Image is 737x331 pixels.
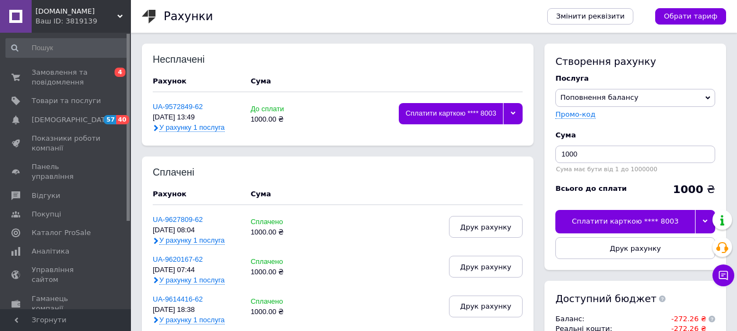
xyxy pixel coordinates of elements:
div: Cума [250,76,271,86]
a: UA-9620167-62 [153,255,203,263]
a: UA-9627809-62 [153,215,203,224]
span: Панель управління [32,162,101,182]
a: Обрати тариф [655,8,726,25]
span: Аналітика [32,246,69,256]
span: Друк рахунку [460,263,512,271]
div: Сплачено [250,258,310,266]
div: Cума [555,130,715,140]
span: Друк рахунку [460,223,512,231]
input: Введіть суму [555,146,715,163]
div: [DATE] 07:44 [153,266,239,274]
h1: Рахунки [164,10,213,23]
span: У рахунку 1 послуга [159,316,225,324]
div: 1000.00 ₴ [250,228,310,237]
div: Рахунок [153,189,239,199]
button: Друк рахунку [449,216,523,238]
span: Змінити реквізити [556,11,625,21]
span: Показники роботи компанії [32,134,101,153]
td: -272.26 ₴ [666,314,706,324]
div: Послуга [555,74,715,83]
span: Каталог ProSale [32,228,91,238]
b: 1000 [673,183,703,196]
div: 1000.00 ₴ [250,308,310,316]
span: Товари та послуги [32,96,101,106]
div: Всього до сплати [555,184,627,194]
div: 1000.00 ₴ [250,268,310,276]
a: UA-9614416-62 [153,295,203,303]
span: У рахунку 1 послуга [159,123,225,132]
td: Баланс : [555,314,666,324]
span: [DEMOGRAPHIC_DATA] [32,115,112,125]
div: Сплачені [153,167,224,178]
label: Промо-код [555,110,595,118]
span: Покупці [32,209,61,219]
button: Друк рахунку [449,256,523,278]
div: Cума [250,189,271,199]
a: Змінити реквізити [547,8,633,25]
span: У рахунку 1 послуга [159,236,225,245]
span: Обрати тариф [664,11,717,21]
div: 1000.00 ₴ [250,116,310,124]
div: До сплати [250,105,310,113]
div: Сплачено [250,218,310,226]
span: Поповнення балансу [560,93,638,101]
button: Чат з покупцем [712,264,734,286]
div: Сплатити карткою **** 8003 [399,103,503,124]
span: Друк рахунку [460,302,512,310]
div: Рахунок [153,76,239,86]
span: Гаманець компанії [32,294,101,314]
div: Сплатити карткою **** 8003 [555,210,695,233]
button: Друк рахунку [449,296,523,317]
span: Замовлення та повідомлення [32,68,101,87]
span: Друк рахунку [610,244,661,252]
div: Сплачено [250,298,310,306]
div: ₴ [673,184,715,195]
div: Створення рахунку [555,55,715,68]
div: Сума має бути від 1 до 1000000 [555,166,715,173]
span: У рахунку 1 послуга [159,276,225,285]
span: Відгуки [32,191,60,201]
div: [DATE] 08:04 [153,226,239,234]
span: 57 [104,115,116,124]
span: Доступний бюджет [555,292,656,305]
span: YASNO.SHOP [35,7,117,16]
div: Ваш ID: 3819139 [35,16,131,26]
a: UA-9572849-62 [153,103,203,111]
div: [DATE] 18:38 [153,306,239,314]
div: Несплачені [153,55,224,65]
input: Пошук [5,38,129,58]
button: Друк рахунку [555,237,715,259]
div: [DATE] 13:49 [153,113,239,122]
span: Управління сайтом [32,265,101,285]
span: 40 [116,115,129,124]
span: 4 [115,68,125,77]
